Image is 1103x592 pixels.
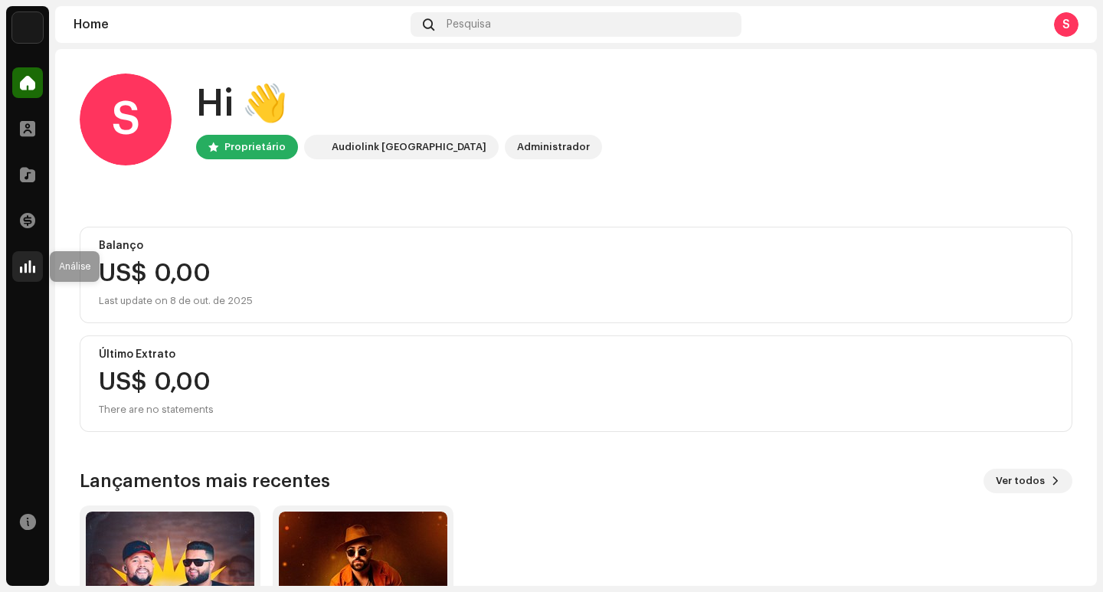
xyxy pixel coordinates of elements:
div: Last update on 8 de out. de 2025 [99,292,1053,310]
span: Ver todos [996,466,1045,496]
div: Home [74,18,404,31]
div: Proprietário [224,138,286,156]
div: S [80,74,172,165]
div: There are no statements [99,401,214,419]
button: Ver todos [984,469,1072,493]
div: Último Extrato [99,348,1053,361]
h3: Lançamentos mais recentes [80,469,330,493]
re-o-card-value: Balanço [80,227,1072,323]
re-o-card-value: Último Extrato [80,335,1072,432]
div: S [1054,12,1078,37]
img: 730b9dfe-18b5-4111-b483-f30b0c182d82 [12,12,43,43]
div: Hi 👋 [196,80,602,129]
img: 730b9dfe-18b5-4111-b483-f30b0c182d82 [307,138,326,156]
span: Pesquisa [447,18,491,31]
div: Audiolink [GEOGRAPHIC_DATA] [332,138,486,156]
div: Balanço [99,240,1053,252]
div: Administrador [517,138,590,156]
